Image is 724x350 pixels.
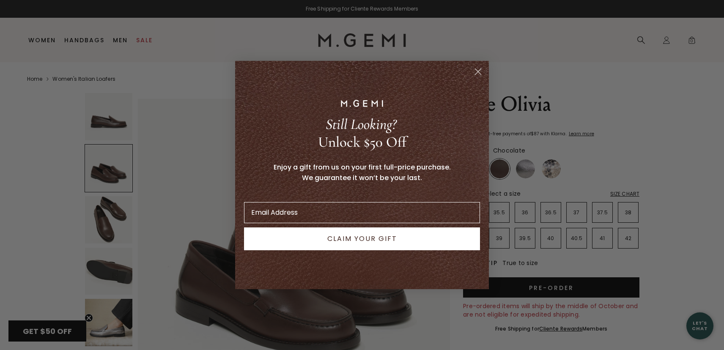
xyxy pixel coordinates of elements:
[274,162,451,183] span: Enjoy a gift from us on your first full-price purchase. We guarantee it won’t be your last.
[244,227,480,250] button: CLAIM YOUR GIFT
[471,64,485,79] button: Close dialog
[326,115,396,133] span: Still Looking?
[341,100,383,107] img: M.GEMI
[244,202,480,223] input: Email Address
[318,133,406,151] span: Unlock $50 Off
